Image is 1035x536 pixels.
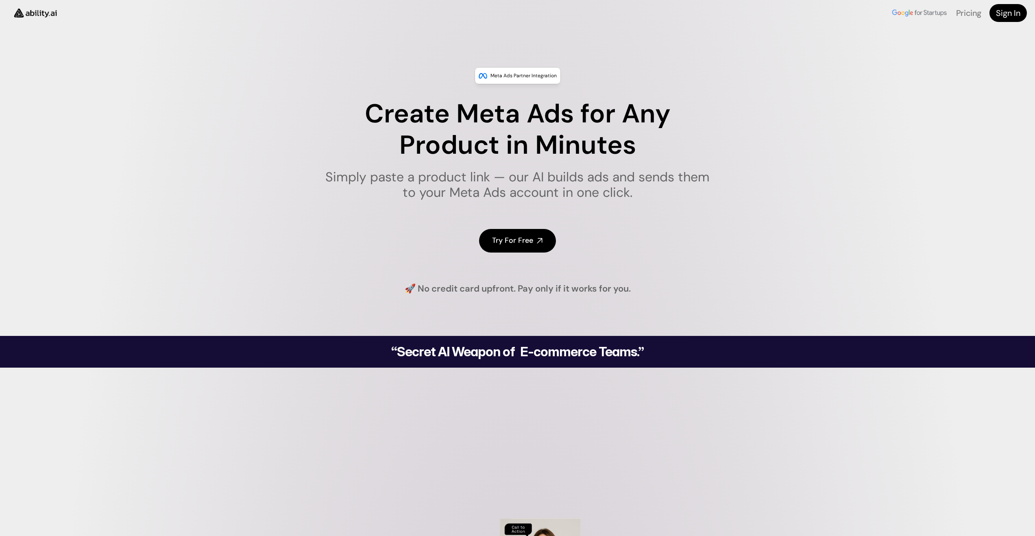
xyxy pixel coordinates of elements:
h4: 🚀 No credit card upfront. Pay only if it works for you. [405,283,631,295]
p: Meta Ads Partner Integration [490,72,557,80]
a: Try For Free [479,229,556,252]
h1: Create Meta Ads for Any Product in Minutes [320,98,715,161]
h2: “Secret AI Weapon of E-commerce Teams.” [370,345,665,358]
h4: Sign In [996,7,1020,19]
a: Sign In [989,4,1027,22]
h1: Simply paste a product link — our AI builds ads and sends them to your Meta Ads account in one cl... [320,169,715,200]
h4: Try For Free [492,235,533,246]
a: Pricing [956,8,981,18]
